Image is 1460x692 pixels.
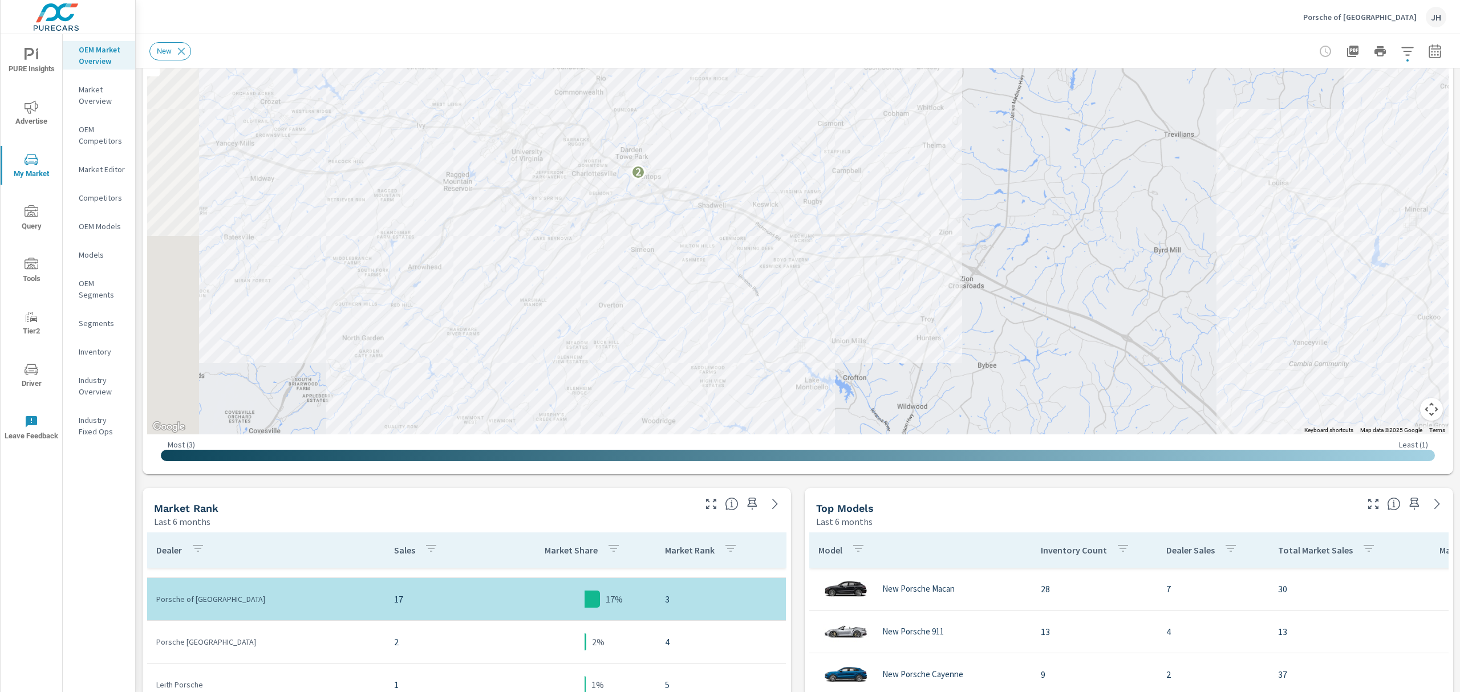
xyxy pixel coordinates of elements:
[63,161,135,178] div: Market Editor
[79,278,126,300] p: OEM Segments
[818,544,842,556] p: Model
[63,275,135,303] div: OEM Segments
[1428,495,1446,513] a: See more details in report
[1423,40,1446,63] button: Select Date Range
[1278,625,1399,638] p: 13
[1426,7,1446,27] div: JH
[394,544,415,556] p: Sales
[1041,582,1148,596] p: 28
[591,678,604,691] p: 1%
[882,584,955,594] p: New Porsche Macan
[63,41,135,70] div: OEM Market Overview
[882,669,963,679] p: New Porsche Cayenne
[635,165,641,178] p: 2
[4,48,59,76] span: PURE Insights
[1166,625,1260,638] p: 4
[725,497,739,511] span: Market Rank shows you how you rank, in terms of sales, to other dealerships in your market. “Mark...
[1278,582,1399,596] p: 30
[63,189,135,206] div: Competitors
[1429,427,1445,433] a: Terms (opens in new tab)
[79,192,126,203] p: Competitors
[79,375,126,397] p: Industry Overview
[1041,667,1148,681] p: 9
[823,614,869,649] img: glamour
[592,635,605,649] p: 2%
[63,343,135,360] div: Inventory
[63,412,135,440] div: Industry Fixed Ops
[1369,40,1392,63] button: Print Report
[545,544,598,556] p: Market Share
[168,439,195,450] p: Most ( 3 )
[766,495,784,513] a: See more details in report
[665,678,777,691] p: 5
[606,592,623,606] p: 17%
[823,657,869,691] img: glamour
[1278,667,1399,681] p: 37
[1341,40,1364,63] button: "Export Report to PDF"
[1166,667,1260,681] p: 2
[1041,544,1107,556] p: Inventory Count
[63,218,135,235] div: OEM Models
[79,164,126,175] p: Market Editor
[394,635,504,649] p: 2
[1166,544,1215,556] p: Dealer Sales
[4,258,59,286] span: Tools
[1278,544,1353,556] p: Total Market Sales
[823,572,869,606] img: glamour
[149,42,191,60] div: New
[79,44,126,67] p: OEM Market Overview
[63,372,135,400] div: Industry Overview
[150,47,179,55] span: New
[156,679,376,690] p: Leith Porsche
[1364,495,1382,513] button: Make Fullscreen
[816,502,874,514] h5: Top Models
[1396,40,1419,63] button: Apply Filters
[79,346,126,357] p: Inventory
[816,515,873,528] p: Last 6 months
[1041,625,1148,638] p: 13
[1399,439,1428,450] p: Least ( 1 )
[394,592,504,606] p: 17
[156,636,376,648] p: Porsche [GEOGRAPHIC_DATA]
[154,515,210,528] p: Last 6 months
[1405,495,1423,513] span: Save this to your personalized report
[394,678,504,691] p: 1
[1303,12,1417,22] p: Porsche of [GEOGRAPHIC_DATA]
[156,593,376,605] p: Porsche of [GEOGRAPHIC_DATA]
[4,100,59,128] span: Advertise
[79,84,126,107] p: Market Overview
[882,626,944,637] p: New Porsche 911
[665,592,777,606] p: 3
[4,415,59,443] span: Leave Feedback
[743,495,761,513] span: Save this to your personalized report
[63,246,135,263] div: Models
[79,221,126,232] p: OEM Models
[79,414,126,437] p: Industry Fixed Ops
[665,635,777,649] p: 4
[79,124,126,146] p: OEM Competitors
[150,420,188,434] img: Google
[1,34,62,454] div: nav menu
[4,363,59,390] span: Driver
[1387,497,1401,511] span: Find the biggest opportunities within your model lineup nationwide. [Source: Market registration ...
[4,205,59,233] span: Query
[63,121,135,149] div: OEM Competitors
[63,315,135,332] div: Segments
[79,249,126,260] p: Models
[4,153,59,181] span: My Market
[665,544,715,556] p: Market Rank
[150,420,188,434] a: Open this area in Google Maps (opens a new window)
[1420,398,1443,421] button: Map camera controls
[1166,582,1260,596] p: 7
[4,310,59,338] span: Tier2
[63,81,135,109] div: Market Overview
[156,544,182,556] p: Dealer
[1304,426,1353,434] button: Keyboard shortcuts
[154,502,218,514] h5: Market Rank
[1360,427,1422,433] span: Map data ©2025 Google
[79,317,126,329] p: Segments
